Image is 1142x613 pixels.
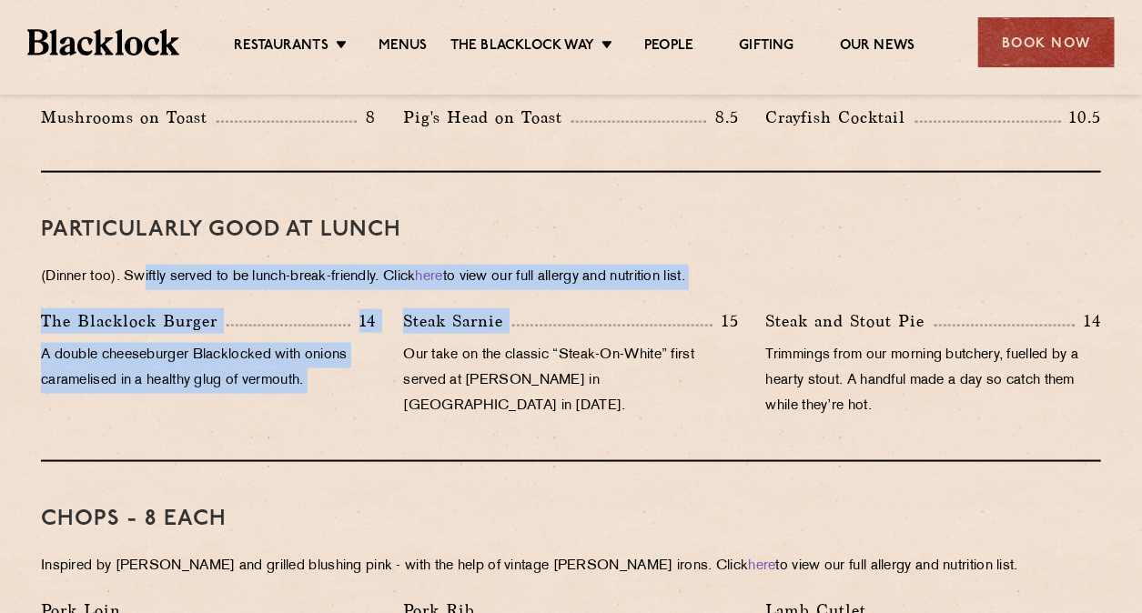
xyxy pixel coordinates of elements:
p: 8 [357,106,376,129]
p: Mushrooms on Toast [41,105,217,130]
p: Our take on the classic “Steak-On-White” first served at [PERSON_NAME] in [GEOGRAPHIC_DATA] in [D... [403,343,738,419]
h3: Chops - 8 each [41,507,1101,531]
p: Trimmings from our morning butchery, fuelled by a hearty stout. A handful made a day so catch the... [766,343,1101,419]
a: here [416,270,443,284]
p: Steak and Stout Pie [766,308,935,334]
a: Gifting [739,37,793,57]
a: The Blacklock Way [450,37,594,57]
p: 15 [712,309,739,333]
p: Steak Sarnie [403,308,512,334]
div: Book Now [978,17,1115,67]
a: People [644,37,693,57]
p: 8.5 [706,106,739,129]
h3: PARTICULARLY GOOD AT LUNCH [41,218,1101,242]
p: 14 [350,309,377,333]
p: 14 [1075,309,1101,333]
p: Pig's Head on Toast [403,105,571,130]
p: Crayfish Cocktail [766,105,915,130]
a: here [749,559,776,573]
p: (Dinner too). Swiftly served to be lunch-break-friendly. Click to view our full allergy and nutri... [41,265,1101,290]
a: Menus [379,37,428,57]
p: 10.5 [1061,106,1101,129]
p: Inspired by [PERSON_NAME] and grilled blushing pink - with the help of vintage [PERSON_NAME] iron... [41,554,1101,579]
p: A double cheeseburger Blacklocked with onions caramelised in a healthy glug of vermouth. [41,343,376,394]
a: Restaurants [234,37,328,57]
img: BL_Textured_Logo-footer-cropped.svg [27,29,179,55]
p: The Blacklock Burger [41,308,227,334]
a: Our News [840,37,915,57]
